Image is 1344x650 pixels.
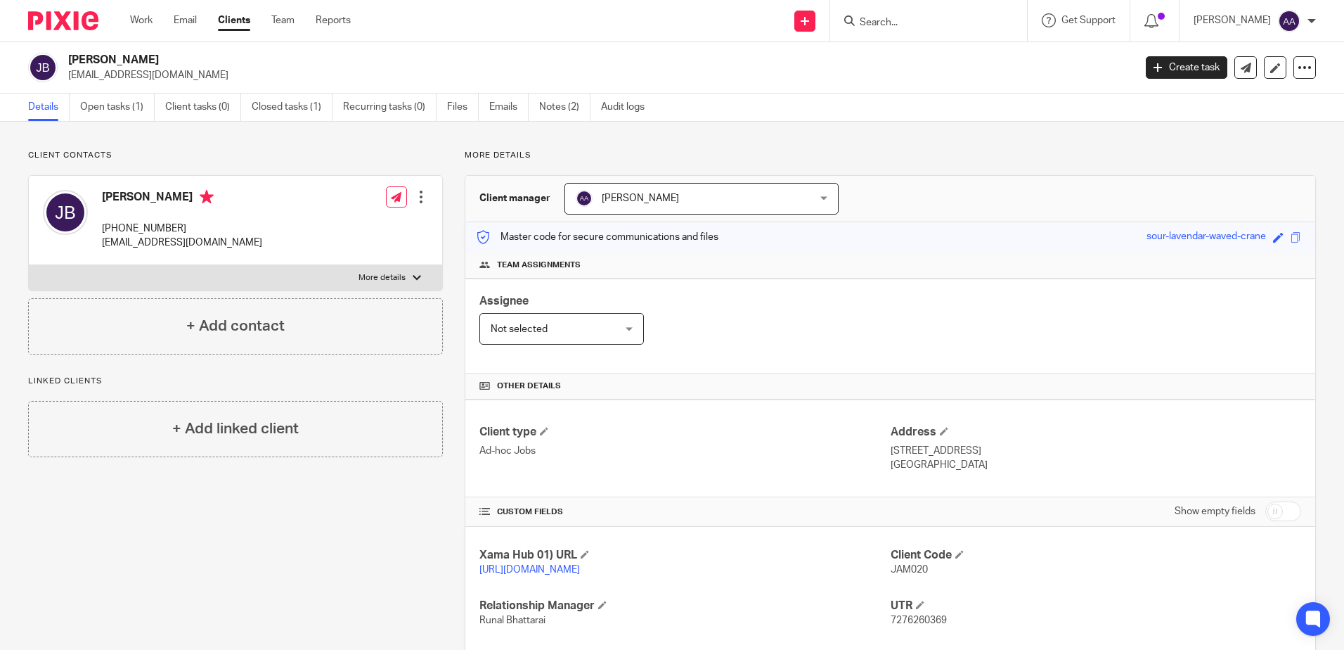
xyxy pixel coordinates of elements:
p: More details [465,150,1316,161]
a: Email [174,13,197,27]
input: Search [858,17,985,30]
span: 7276260369 [891,616,947,625]
label: Show empty fields [1175,504,1255,518]
span: JAM020 [891,565,928,575]
p: [EMAIL_ADDRESS][DOMAIN_NAME] [68,68,1125,82]
span: Team assignments [497,260,581,271]
a: Open tasks (1) [80,94,155,121]
a: Reports [316,13,351,27]
a: Details [28,94,70,121]
h4: UTR [891,599,1301,613]
img: svg%3E [576,190,593,207]
h3: Client manager [479,191,550,205]
h4: + Add linked client [172,418,299,440]
img: svg%3E [1278,10,1300,32]
span: Runal Bhattarai [479,616,545,625]
span: [PERSON_NAME] [602,193,679,203]
a: Clients [218,13,250,27]
h4: CUSTOM FIELDS [479,506,890,518]
a: Notes (2) [539,94,590,121]
span: Assignee [479,295,529,307]
div: sour-lavendar-waved-crane [1146,229,1266,246]
span: Get Support [1061,15,1116,25]
span: Not selected [491,324,548,334]
h2: [PERSON_NAME] [68,53,913,68]
h4: Xama Hub 01) URL [479,548,890,563]
p: [PERSON_NAME] [1194,13,1271,27]
a: Team [271,13,295,27]
p: [PHONE_NUMBER] [102,222,262,236]
a: Emails [489,94,529,121]
p: [EMAIL_ADDRESS][DOMAIN_NAME] [102,236,262,250]
a: Audit logs [601,94,655,121]
a: Client tasks (0) [165,94,241,121]
h4: Client type [479,425,890,440]
h4: [PERSON_NAME] [102,190,262,208]
a: Recurring tasks (0) [343,94,437,121]
p: Master code for secure communications and files [476,230,718,244]
p: [GEOGRAPHIC_DATA] [891,458,1301,472]
p: Linked clients [28,376,443,387]
p: Client contacts [28,150,443,161]
a: [URL][DOMAIN_NAME] [479,565,580,575]
a: Create task [1146,56,1227,79]
p: [STREET_ADDRESS] [891,444,1301,458]
a: Work [130,13,153,27]
img: svg%3E [43,190,88,235]
img: svg%3E [28,53,58,82]
img: Pixie [28,11,98,30]
h4: + Add contact [186,315,285,337]
a: Closed tasks (1) [252,94,332,121]
h4: Client Code [891,548,1301,563]
a: Files [447,94,479,121]
h4: Address [891,425,1301,440]
span: Other details [497,381,561,392]
p: Ad-hoc Jobs [479,444,890,458]
i: Primary [200,190,214,204]
h4: Relationship Manager [479,599,890,613]
p: More details [358,272,406,283]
